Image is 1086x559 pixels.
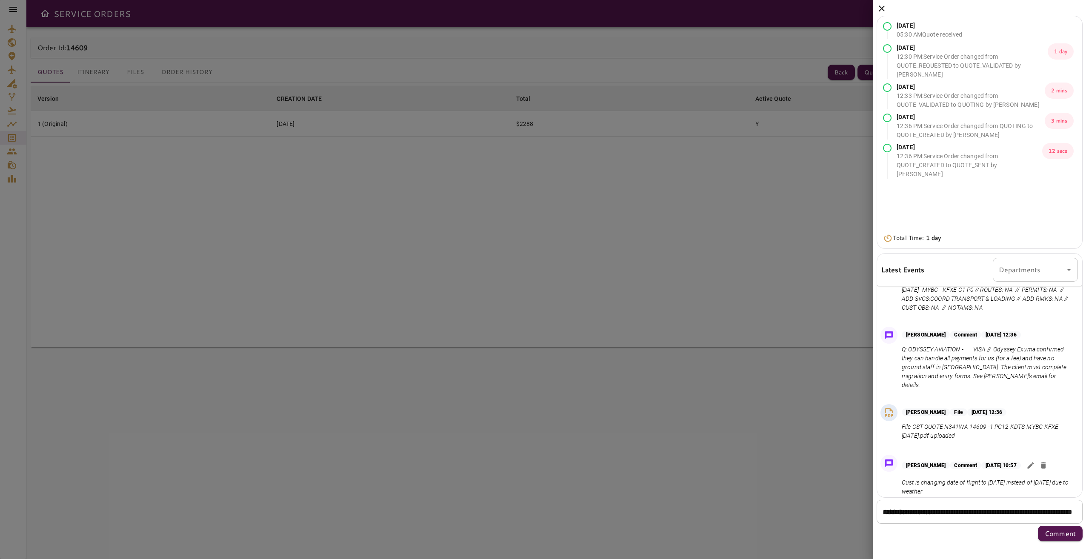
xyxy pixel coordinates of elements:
p: Comment [1045,528,1076,539]
p: 12:36 PM : Service Order changed from QUOTING to QUOTE_CREATED by [PERSON_NAME] [897,122,1045,140]
p: 05:30 AM Quote received [897,30,962,39]
p: Cust is changing date of flight to [DATE] instead of [DATE] due to weather [902,478,1075,496]
p: [PERSON_NAME] [902,331,950,339]
p: [DATE] 12:36 [967,408,1006,416]
p: [DATE] [897,83,1045,91]
h6: Latest Events [881,264,925,275]
p: Comment [950,331,981,339]
p: [PERSON_NAME] [902,408,950,416]
img: PDF File [883,406,895,419]
p: [DATE] 10:57 [981,462,1020,469]
img: Message Icon [883,329,895,341]
p: [DATE] [897,113,1045,122]
p: 3 mins [1045,113,1074,129]
p: [DATE] [897,21,962,30]
p: 12:33 PM : Service Order changed from QUOTE_VALIDATED to QUOTING by [PERSON_NAME] [897,91,1045,109]
p: 2 mins [1045,83,1074,99]
button: Comment [1038,526,1083,541]
p: Q: ODYSSEY AVIATION - VISA // Odyssey Exuma confirmed they can handle all payments for us (for a ... [902,345,1075,390]
p: [DATE] 12:36 [981,331,1020,339]
p: [DATE] [897,43,1048,52]
p: 12 secs [1042,143,1074,159]
p: Comment [950,462,981,469]
p: Total Time: [893,234,941,242]
button: Open [1063,264,1075,276]
p: 12:36 PM : Service Order changed from QUOTE_CREATED to QUOTE_SENT by [PERSON_NAME] [897,152,1042,179]
b: 1 day [926,234,941,242]
p: 1 day [1048,43,1074,60]
p: File [950,408,967,416]
p: [PERSON_NAME] [902,462,950,469]
p: [DATE] [897,143,1042,152]
img: Timer Icon [883,234,893,242]
img: Message Icon [883,457,895,469]
p: File CST QUOTE N341WA 14609 -1 PC12 KDTS-MYBC-KFXE [DATE].pdf uploaded [902,422,1075,440]
p: :QR: 14609 // [DATE] KDTS MYBC C1 P3 // [DATE] MYBC KFXE C1 P0 // ROUTES: NA // PERMITS: NA // AD... [902,277,1075,312]
p: 12:30 PM : Service Order changed from QUOTE_REQUESTED to QUOTE_VALIDATED by [PERSON_NAME] [897,52,1048,79]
